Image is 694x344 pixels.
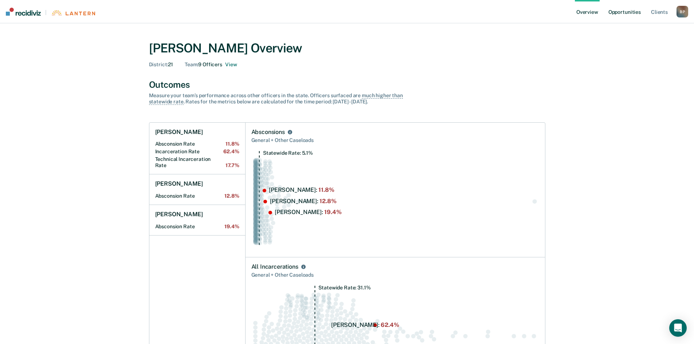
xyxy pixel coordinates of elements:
h1: [PERSON_NAME] [155,180,203,187]
img: Recidiviz [6,8,41,16]
button: Absconsions [286,128,294,136]
div: Outcomes [149,79,545,90]
button: All Incarcerations [300,263,307,270]
h1: [PERSON_NAME] [155,211,203,218]
span: Team : [185,62,198,67]
h2: Absconsion Rate [155,224,239,230]
div: 9 Officers [185,62,237,68]
a: | [6,8,95,16]
span: 62.4% [223,149,239,155]
img: Lantern [51,10,95,16]
tspan: Statewide Rate: 31.1% [318,285,370,290]
tspan: Statewide Rate: 5.1% [263,150,313,156]
h2: Absconsion Rate [155,193,239,199]
span: District : [149,62,168,67]
div: Open Intercom Messenger [669,319,687,337]
div: Absconsions [251,128,285,136]
div: General + Other Caseloads [251,136,539,145]
div: Measure your team’s performance across other officer s in the state. Officer s surfaced are . Rat... [149,92,404,105]
a: [PERSON_NAME]Absconsion Rate11.8%Incarceration Rate62.4%Technical Incarceration Rate17.7% [149,123,245,174]
span: much higher than statewide rate [149,92,403,105]
div: B P [677,6,688,17]
span: 17.7% [226,162,239,169]
span: | [41,9,51,16]
div: [PERSON_NAME] Overview [149,41,545,56]
a: [PERSON_NAME]Absconsion Rate19.4% [149,205,245,236]
button: BP [677,6,688,17]
div: General + Other Caseloads [251,270,539,280]
span: 11.8% [226,141,239,147]
button: 9 officers on Bill Perry's Team [225,62,237,68]
div: All Incarcerations [251,263,298,270]
span: 19.4% [224,224,239,230]
span: 12.8% [224,193,239,199]
h2: Technical Incarceration Rate [155,156,239,169]
h2: Absconsion Rate [155,141,239,147]
div: 21 [149,62,173,68]
div: Swarm plot of all absconsion rates in the state for NOT_SEX_OFFENSE caseloads, highlighting value... [251,151,539,252]
a: [PERSON_NAME]Absconsion Rate12.8% [149,174,245,205]
h2: Incarceration Rate [155,149,239,155]
h1: [PERSON_NAME] [155,128,203,136]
